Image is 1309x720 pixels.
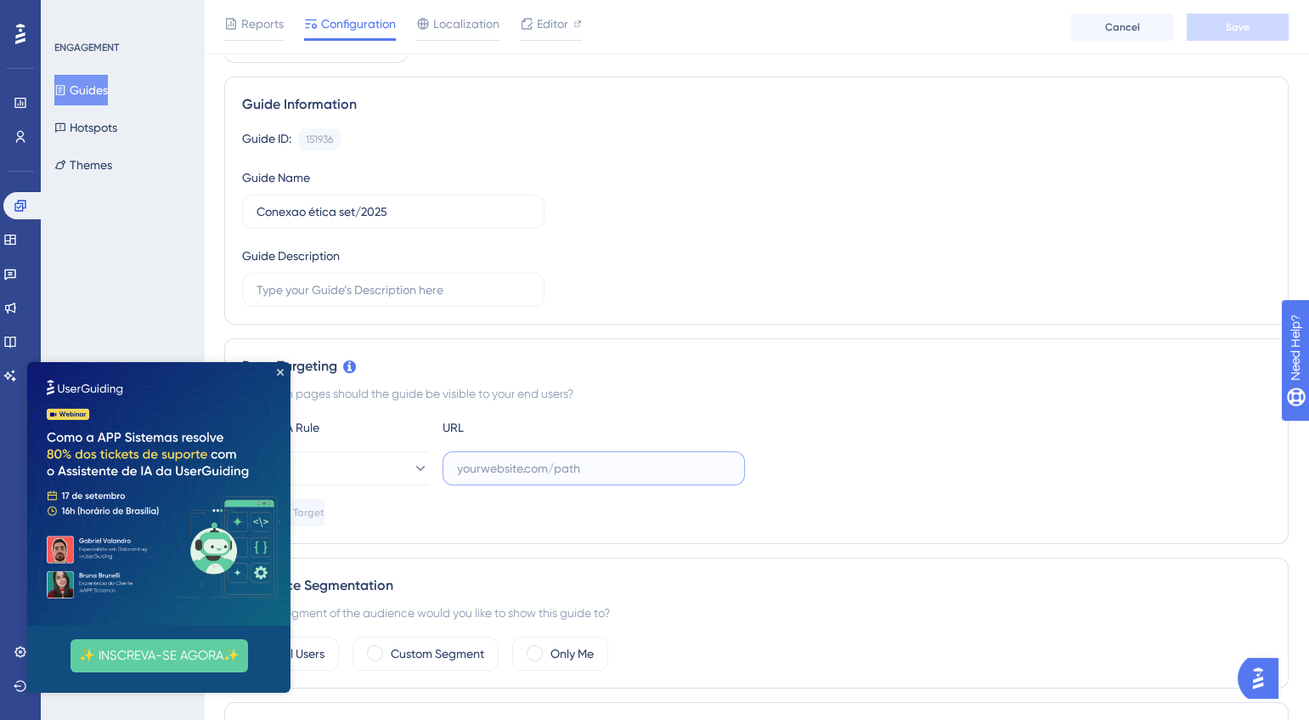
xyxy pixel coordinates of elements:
button: Guides [54,75,108,105]
input: Type your Guide’s Name here [257,202,530,221]
label: All Users [280,643,324,664]
button: Save [1187,14,1289,41]
div: Guide Description [242,246,340,266]
div: Page Targeting [242,356,1271,377]
iframe: UserGuiding AI Assistant Launcher [1238,653,1289,704]
span: Add a Target [261,506,324,519]
span: Localization [433,14,499,34]
div: Guide Name [242,167,310,188]
div: Close Preview [250,7,257,14]
button: Hotspots [54,112,117,143]
button: Themes [54,150,112,180]
label: Only Me [550,643,594,664]
button: Cancel [1071,14,1173,41]
div: ENGAGEMENT [54,41,119,54]
div: Audience Segmentation [242,575,1271,596]
span: Editor [537,14,568,34]
input: Type your Guide’s Description here [257,281,530,299]
div: URL [443,417,629,438]
div: On which pages should the guide be visible to your end users? [242,383,1271,404]
button: ✨ INSCREVA-SE AGORA✨ [43,277,221,310]
div: Guide ID: [242,128,291,150]
div: Which segment of the audience would you like to show this guide to? [242,603,1271,623]
button: equals [242,451,429,485]
div: Choose A Rule [242,417,429,438]
span: Need Help? [40,4,106,25]
span: Reports [241,14,284,34]
span: Configuration [321,14,396,34]
div: Guide Information [242,94,1271,115]
div: 151936 [306,133,333,146]
span: Save [1226,20,1250,34]
span: Cancel [1105,20,1140,34]
input: yourwebsite.com/path [457,459,731,478]
label: Custom Segment [391,643,484,664]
